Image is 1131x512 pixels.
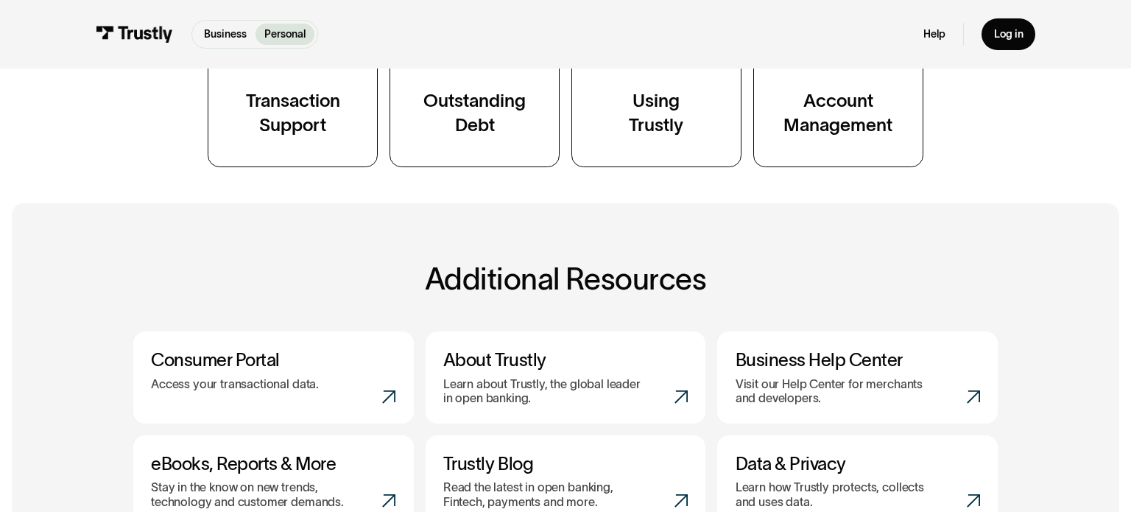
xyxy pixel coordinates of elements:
a: Personal [256,24,314,45]
strong: Account Validation: [40,295,124,306]
div: Log in [994,27,1023,41]
h3: eBooks, Reports & More [151,453,395,474]
div: Account Management [783,89,892,137]
h3: Business Help Center [736,349,980,371]
p: Learn about Trustly, the global leader in open banking. [443,377,642,406]
strong: Manual Entry Option: [40,267,130,278]
p: What if my bank isn't listed? [416,174,536,186]
p: We work with many banks across [GEOGRAPHIC_DATA]. The most accurate way to find out if your bank,... [22,25,544,49]
p: Access your transactional data. [151,377,319,391]
p: For more details, please review our article titled for comprehensive information. [22,60,544,71]
a: Why am I prompted to manually enter my account information? [115,329,387,340]
a: Log in [982,18,1035,50]
a: Manual Entry Prompt [38,371,127,382]
h3: Consumer Portal [151,349,395,371]
p: For more details, visit . [22,329,544,341]
p: If your bank isn’t listed, it may mean that we are unable to establish a connection with it at th... [22,220,544,256]
p: Business [204,27,247,42]
a: Bank Availability [228,60,298,71]
p: Stay in the know on new trends, technology and customer demands. [151,480,350,509]
div: Transaction Support [246,89,340,137]
input: Question box [12,443,554,480]
div: Related links [22,83,544,95]
a: Bank specific questions [38,101,143,113]
a: About TrustlyLearn about Trustly, the global leader in open banking. [426,332,706,424]
button: Submit question [519,449,543,473]
p: Read the latest in open banking, Fintech, payments and more. [443,480,642,509]
a: Consumer PortalAccess your transactional data. [133,332,414,424]
p: Learn how Trustly protects, collects and uses data. [736,480,934,509]
img: Maven AGI Logo [510,488,554,500]
a: Business Help CenterVisit our Help Center for merchants and developers. [717,332,998,424]
span: Powered by [454,488,507,500]
a: Help [923,27,945,41]
h3: About Trustly [443,349,688,371]
a: Business [195,24,256,45]
li: If the connection to your bank is unavailable, you may be presented with an option to manually en... [37,267,545,290]
p: Personal [264,27,306,42]
img: Trustly Logo [96,26,173,42]
p: Visit our Help Center for merchants and developers. [736,377,934,406]
h3: Data & Privacy [736,453,980,474]
div: Related links [22,353,544,365]
h2: Additional Resources [133,263,998,296]
li: Some transactions may require an account validation step, where small deposits are sent to your a... [37,295,545,318]
h3: Trustly Blog [443,453,688,474]
div: Using Trustly [629,89,683,137]
div: Outstanding Debt [423,89,526,137]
